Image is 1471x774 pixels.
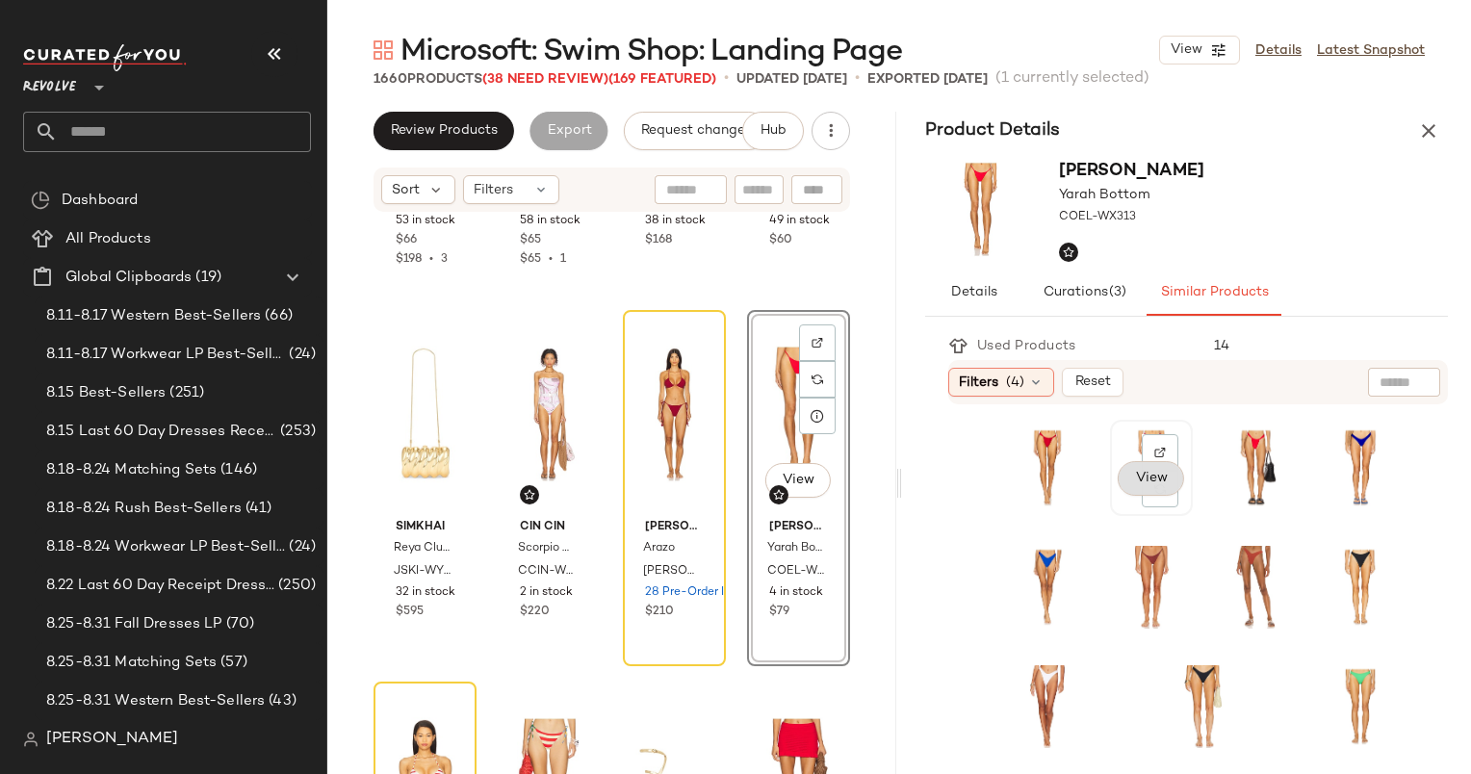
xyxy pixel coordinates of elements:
[46,613,222,635] span: 8.25-8.31 Fall Dresses LP
[62,190,138,212] span: Dashboard
[1159,36,1240,64] button: View
[23,732,39,747] img: svg%3e
[374,72,407,87] span: 1660
[855,67,860,90] span: •
[285,536,316,558] span: (24)
[541,253,560,266] span: •
[46,344,285,366] span: 8.11-8.17 Workwear LP Best-Sellers
[949,285,996,300] span: Details
[608,72,716,87] span: (169 Featured)
[959,373,998,393] span: Filters
[65,228,151,250] span: All Products
[396,519,454,536] span: SIMKHAI
[285,344,316,366] span: (24)
[1199,336,1449,356] div: 14
[1013,546,1082,629] img: LEWA-WX835_V1.jpg
[192,267,221,289] span: (19)
[520,213,581,230] span: 58 in stock
[624,112,768,150] button: Request changes
[166,382,204,404] span: (251)
[643,563,702,580] span: [PERSON_NAME]-WX25
[65,267,192,289] span: Global Clipboards
[1170,665,1239,748] img: COEL-WX292_V1.jpg
[742,112,804,150] button: Hub
[276,421,316,443] span: (253)
[1059,209,1136,226] span: COEL-WX313
[394,540,452,557] span: Reya Clutch
[261,305,293,327] span: (66)
[474,180,513,200] span: Filters
[754,317,843,511] img: COEL-WX313_V1.jpg
[1059,162,1204,180] span: [PERSON_NAME]
[46,652,217,674] span: 8.25-8.31 Matching Sets
[520,253,541,266] span: $65
[396,232,417,249] span: $66
[374,40,393,60] img: svg%3e
[1222,426,1291,509] img: TULA-WX1394_V1.jpg
[764,463,830,498] button: View
[1170,42,1202,58] span: View
[1317,40,1425,61] a: Latest Snapshot
[46,690,265,712] span: 8.25-8.31 Western Best-Sellers
[645,232,672,249] span: $168
[520,232,541,249] span: $65
[925,158,1036,261] img: COEL-WX313_V1.jpg
[1118,461,1183,496] button: View
[645,604,674,621] span: $210
[374,69,716,90] div: Products
[767,540,826,557] span: Yarah Bottom
[274,575,316,597] span: (250)
[396,604,424,621] span: $595
[1042,285,1126,300] span: Curations
[1222,546,1291,629] img: COEL-WX85_V1.jpg
[773,489,785,501] img: svg%3e
[392,180,420,200] span: Sort
[46,459,217,481] span: 8.18-8.24 Matching Sets
[396,584,455,602] span: 32 in stock
[1013,426,1082,509] img: LOVF-WX1500_V1.jpg
[396,213,455,230] span: 53 in stock
[390,123,498,139] span: Review Products
[1062,368,1123,397] button: Reset
[1134,471,1167,486] span: View
[394,563,452,580] span: JSKI-WY37
[736,69,847,90] p: updated [DATE]
[222,613,255,635] span: (70)
[1063,246,1074,258] img: svg%3e
[1159,285,1268,300] span: Similar Products
[520,584,573,602] span: 2 in stock
[1117,426,1186,509] img: LOVF-WX1463_V1.jpg
[217,459,257,481] span: (146)
[380,317,470,511] img: JSKI-WY37_V1.jpg
[812,337,823,348] img: svg%3e
[23,44,187,71] img: cfy_white_logo.C9jOOHJF.svg
[524,489,535,501] img: svg%3e
[242,498,272,520] span: (41)
[504,317,594,511] img: CCIN-WX97_V1.jpg
[630,317,719,511] img: MAYR-WX25_V1.jpg
[520,604,550,621] span: $220
[46,305,261,327] span: 8.11-8.17 Western Best-Sellers
[1013,665,1082,748] img: LEWA-WX722_V1.jpg
[518,563,577,580] span: CCIN-WX97
[374,112,514,150] button: Review Products
[1074,374,1111,390] span: Reset
[46,536,285,558] span: 8.18-8.24 Workwear LP Best-Sellers
[400,33,902,71] span: Microsoft: Swim Shop: Landing Page
[781,473,813,488] span: View
[441,253,448,266] span: 3
[217,652,247,674] span: (57)
[1059,185,1150,205] span: Yarah Bottom
[643,540,675,557] span: Arazo
[645,213,706,230] span: 38 in stock
[760,123,787,139] span: Hub
[1326,665,1395,748] img: PILY-WX820_V1.jpg
[46,498,242,520] span: 8.18-8.24 Rush Best-Sellers
[422,253,441,266] span: •
[265,690,297,712] span: (43)
[995,67,1149,90] span: (1 currently selected)
[902,117,1083,144] h3: Product Details
[482,72,608,87] span: (38 Need Review)
[31,191,50,210] img: svg%3e
[1154,447,1166,458] img: svg%3e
